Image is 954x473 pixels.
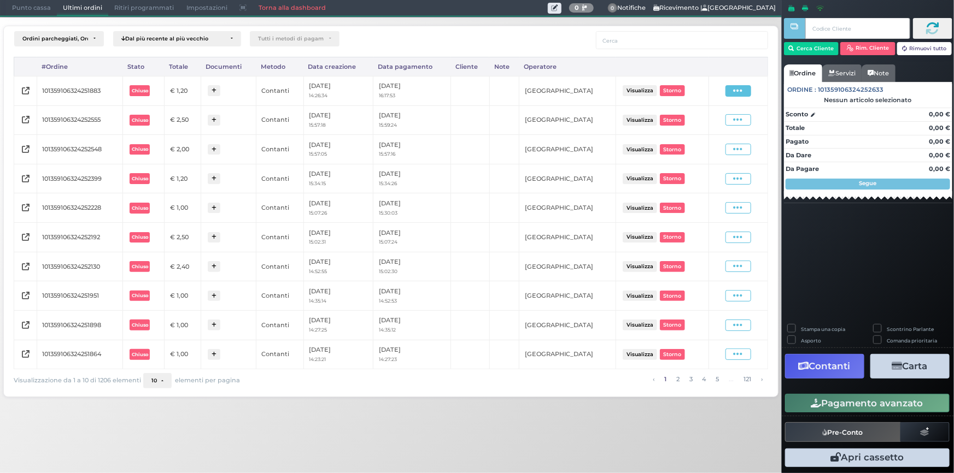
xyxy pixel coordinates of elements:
[22,36,88,42] div: Ordini parcheggiati, Ordini aperti, Ordini chiusi
[309,356,326,362] small: 14:23:21
[373,164,451,193] td: [DATE]
[623,261,657,271] button: Visualizza
[373,223,451,252] td: [DATE]
[165,340,201,369] td: € 1,00
[379,327,396,333] small: 14:35:12
[887,337,938,344] label: Comanda prioritaria
[379,239,397,245] small: 15:07:24
[786,151,811,159] strong: Da Dare
[256,135,304,164] td: Contanti
[373,310,451,340] td: [DATE]
[165,164,201,193] td: € 1,20
[818,85,884,94] span: 101359106324252633
[256,193,304,223] td: Contanti
[256,252,304,281] td: Contanti
[165,310,201,340] td: € 1,00
[379,268,397,274] small: 15:02:30
[37,193,122,223] td: 101359106324252228
[379,92,395,98] small: 16:17:53
[788,85,817,94] span: Ordine :
[57,1,108,16] span: Ultimi ordini
[14,374,141,387] span: Visualizzazione da 1 a 10 di 1206 elementi
[303,340,373,369] td: [DATE]
[929,124,950,132] strong: 0,00 €
[303,57,373,76] div: Data creazione
[660,85,685,96] button: Storno
[309,210,327,216] small: 15:07:26
[649,373,657,385] a: pagina precedente
[132,352,148,357] b: Chiuso
[575,4,579,11] b: 0
[6,1,57,16] span: Punto cassa
[165,223,201,252] td: € 2,50
[309,268,327,274] small: 14:52:55
[37,76,122,105] td: 101359106324251883
[303,252,373,281] td: [DATE]
[379,356,397,362] small: 14:27:23
[623,115,657,125] button: Visualizza
[929,138,950,145] strong: 0,00 €
[258,36,324,42] div: Tutti i metodi di pagamento
[373,340,451,369] td: [DATE]
[165,135,201,164] td: € 2,00
[519,310,616,340] td: [GEOGRAPHIC_DATA]
[309,327,327,333] small: 14:27:25
[256,281,304,311] td: Contanti
[37,281,122,311] td: 101359106324251951
[623,85,657,96] button: Visualizza
[373,76,451,105] td: [DATE]
[786,110,808,119] strong: Sconto
[623,144,657,155] button: Visualizza
[741,373,754,385] a: alla pagina 121
[132,293,148,298] b: Chiuso
[303,193,373,223] td: [DATE]
[253,1,332,16] a: Torna alla dashboard
[303,164,373,193] td: [DATE]
[660,232,685,243] button: Storno
[840,42,896,55] button: Rim. Cliente
[786,124,805,132] strong: Totale
[132,176,148,181] b: Chiuso
[887,326,934,333] label: Scontrino Parlante
[256,340,304,369] td: Contanti
[379,151,395,157] small: 15:57:16
[660,203,685,213] button: Storno
[256,57,304,76] div: Metodo
[132,264,148,269] b: Chiuso
[519,76,616,105] td: [GEOGRAPHIC_DATA]
[660,349,685,359] button: Storno
[785,394,950,412] button: Pagamento avanzato
[870,354,950,379] button: Carta
[805,18,910,39] input: Codice Cliente
[256,76,304,105] td: Contanti
[519,164,616,193] td: [GEOGRAPHIC_DATA]
[596,31,768,49] input: Cerca
[608,3,618,13] span: 0
[660,144,685,155] button: Storno
[132,146,148,152] b: Chiuso
[859,180,877,187] strong: Segue
[303,105,373,135] td: [DATE]
[379,298,397,304] small: 14:52:53
[785,448,950,467] button: Apri cassetto
[623,173,657,184] button: Visualizza
[519,281,616,311] td: [GEOGRAPHIC_DATA]
[623,349,657,359] button: Visualizza
[699,373,709,385] a: alla pagina 4
[801,326,845,333] label: Stampa una copia
[143,373,172,388] button: 10
[165,281,201,311] td: € 1,00
[165,57,201,76] div: Totale
[37,340,122,369] td: 101359106324251864
[113,31,241,46] button: Dal più recente al più vecchio
[373,281,451,311] td: [DATE]
[132,322,148,328] b: Chiuso
[379,122,397,128] small: 15:59:24
[201,57,256,76] div: Documenti
[303,281,373,311] td: [DATE]
[929,165,950,173] strong: 0,00 €
[519,193,616,223] td: [GEOGRAPHIC_DATA]
[519,135,616,164] td: [GEOGRAPHIC_DATA]
[165,76,201,105] td: € 1,20
[786,165,819,173] strong: Da Pagare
